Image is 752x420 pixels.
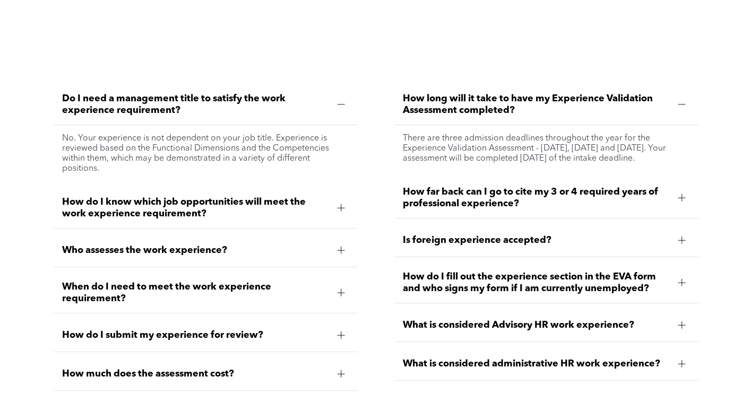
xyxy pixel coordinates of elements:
span: How do I know which job opportunities will meet the work experience requirement? [62,196,329,220]
span: When do I need to meet the work experience requirement? [62,281,329,304]
span: What is considered Advisory HR work experience? [403,319,670,331]
span: How long will it take to have my Experience Validation Assessment completed? [403,93,670,116]
span: Is foreign experience accepted? [403,234,670,246]
span: How do I fill out the experience section in the EVA form and who signs my form if I am currently ... [403,271,670,294]
span: What is considered administrative HR work experience? [403,358,670,370]
p: No. Your experience is not dependent on your job title. Experience is reviewed based on the Funct... [62,134,349,174]
span: How much does the assessment cost? [62,368,329,380]
span: How far back can I go to cite my 3 or 4 required years of professional experience? [403,186,670,209]
span: How do I submit my experience for review? [62,329,329,341]
span: Do I need a management title to satisfy the work experience requirement? [62,93,329,116]
p: There are three admission deadlines throughout the year for the Experience Validation Assessment ... [403,134,690,164]
span: Who assesses the work experience? [62,244,329,256]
